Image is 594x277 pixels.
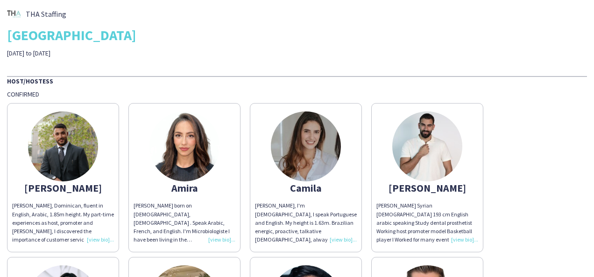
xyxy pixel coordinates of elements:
[7,28,587,42] div: [GEOGRAPHIC_DATA]
[376,201,478,244] div: [PERSON_NAME] Syrian [DEMOGRAPHIC_DATA] 193 cm English arabic speaking Study dental prosthetist W...
[28,111,98,181] img: thumb-3b4bedbe-2bfe-446a-a964-4b882512f058.jpg
[7,90,587,98] div: Confirmed
[7,7,21,21] img: thumb-26f2aabb-eaf0-4a61-9c3b-663b996db1ef.png
[392,111,462,181] img: thumb-66d43ad786d2c.jpg
[376,184,478,192] div: [PERSON_NAME]
[134,184,235,192] div: Amira
[255,201,357,244] div: [PERSON_NAME], I'm [DEMOGRAPHIC_DATA], I speak Portuguese and English. My height is 1.63m. Brazil...
[12,184,114,192] div: [PERSON_NAME]
[255,184,357,192] div: Camila
[271,111,341,181] img: thumb-6246947601a70.jpeg
[12,201,114,244] div: [PERSON_NAME], Dominican, fluent in English, Arabic, 1.85m height. My part-time experiences as ho...
[26,10,66,18] span: THA Staffing
[7,76,587,85] div: Host/Hostess
[7,49,210,57] div: [DATE] to [DATE]
[149,111,219,181] img: thumb-6582a0cdb5742.jpeg
[134,201,235,244] div: [PERSON_NAME] born on [DEMOGRAPHIC_DATA], [DEMOGRAPHIC_DATA] . Speak Arabic, French, and English....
